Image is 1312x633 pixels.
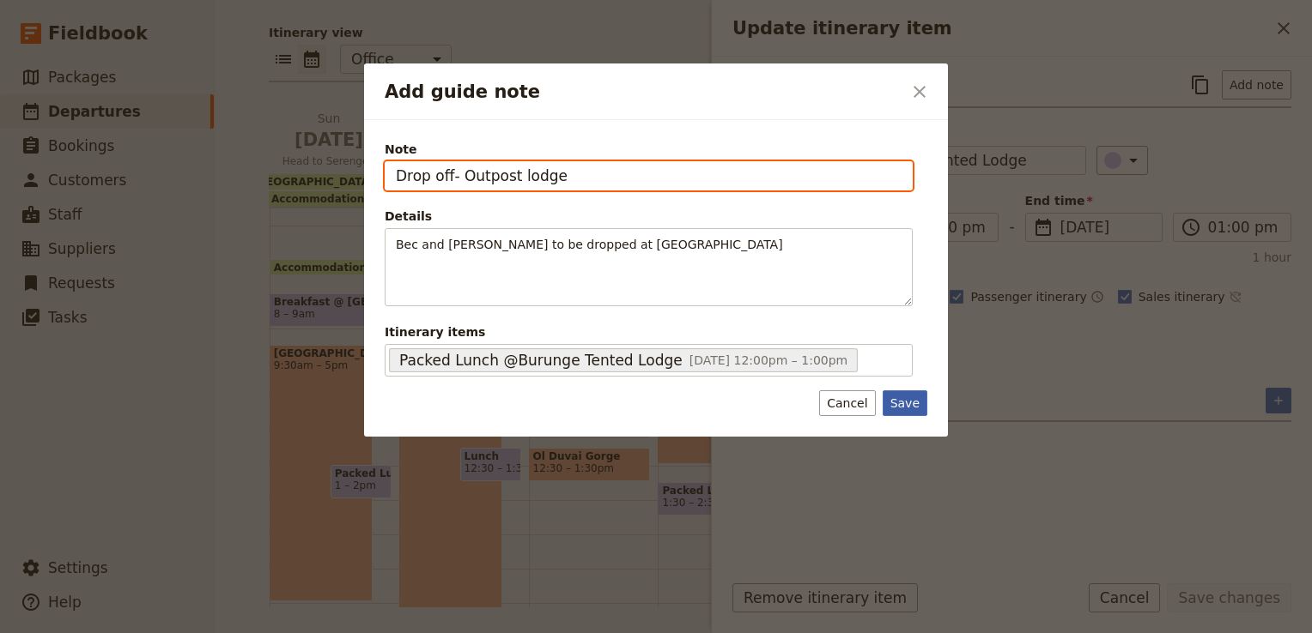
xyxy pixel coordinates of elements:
div: Details [385,208,913,225]
input: Note [385,161,913,190]
span: Itinerary items [385,323,913,341]
span: [DATE] 12:00pm – 1:00pm [689,353,848,367]
span: Bec and [PERSON_NAME] to be dropped at [GEOGRAPHIC_DATA] [396,238,783,251]
span: Packed Lunch @Burunge Tented Lodge [399,350,683,371]
button: Close dialog [905,77,934,106]
span: Note [385,141,913,158]
h2: Add guide note [385,79,902,105]
button: Save [883,390,927,416]
button: Cancel [819,390,875,416]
